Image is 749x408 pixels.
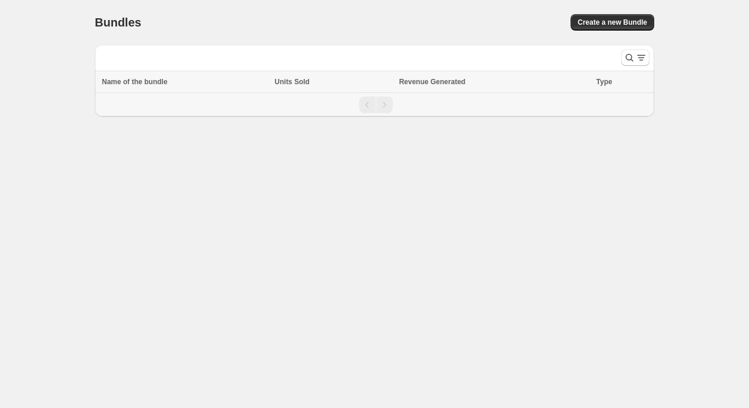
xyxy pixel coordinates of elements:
button: Revenue Generated [399,76,478,88]
h1: Bundles [95,15,141,29]
nav: Pagination [95,92,654,117]
div: Name of the bundle [102,76,267,88]
span: Revenue Generated [399,76,466,88]
div: Type [596,76,647,88]
button: Units Sold [274,76,321,88]
span: Units Sold [274,76,309,88]
button: Search and filter results [621,49,649,66]
button: Create a new Bundle [571,14,654,31]
span: Create a new Bundle [578,18,647,27]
